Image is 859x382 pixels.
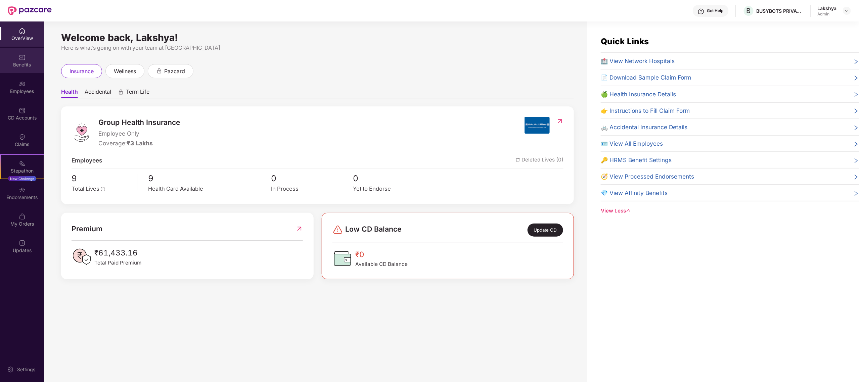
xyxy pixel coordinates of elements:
span: Group Health Insurance [98,117,180,128]
span: Health [61,88,78,98]
span: right [853,173,859,181]
img: svg+xml;base64,PHN2ZyBpZD0iRGFuZ2VyLTMyeDMyIiB4bWxucz0iaHR0cDovL3d3dy53My5vcmcvMjAwMC9zdmciIHdpZH... [332,224,343,235]
span: ₹61,433.16 [94,247,141,258]
span: Low CD Balance [345,224,402,237]
span: right [853,91,859,99]
span: 9 [148,172,271,185]
span: Employee Only [98,129,180,138]
span: pazcard [164,67,185,76]
img: svg+xml;base64,PHN2ZyBpZD0iSGVscC0zMngzMiIgeG1sbnM9Imh0dHA6Ly93d3cudzMub3JnLzIwMDAvc3ZnIiB3aWR0aD... [698,8,705,15]
img: svg+xml;base64,PHN2ZyBpZD0iRW1wbG95ZWVzIiB4bWxucz0iaHR0cDovL3d3dy53My5vcmcvMjAwMC9zdmciIHdpZHRoPS... [19,81,26,87]
img: RedirectIcon [556,118,563,125]
span: 🔑 HRMS Benefit Settings [601,155,672,164]
span: ₹0 [355,248,408,260]
div: In Process [271,185,353,193]
div: Here is what’s going on with your team at [GEOGRAPHIC_DATA] [61,44,574,52]
span: 🚲 Accidental Insurance Details [601,123,687,132]
div: Settings [15,366,37,373]
img: svg+xml;base64,PHN2ZyBpZD0iVXBkYXRlZCIgeG1sbnM9Imh0dHA6Ly93d3cudzMub3JnLzIwMDAvc3ZnIiB3aWR0aD0iMj... [19,240,26,246]
img: svg+xml;base64,PHN2ZyB4bWxucz0iaHR0cDovL3d3dy53My5vcmcvMjAwMC9zdmciIHdpZHRoPSIyMSIgaGVpZ2h0PSIyMC... [19,160,26,167]
img: New Pazcare Logo [8,6,52,15]
span: wellness [114,67,136,76]
span: 🍏 Health Insurance Details [601,90,676,99]
div: Yet to Endorse [353,185,435,193]
span: right [853,74,859,82]
span: 0 [353,172,435,185]
span: 📄 Download Sample Claim Form [601,73,691,82]
div: Stepathon [1,168,44,174]
div: Update CD [528,224,563,237]
span: right [853,107,859,115]
span: B [747,7,751,15]
span: right [853,190,859,197]
span: down [626,208,631,213]
div: animation [156,68,162,74]
img: RedirectIcon [296,223,303,234]
img: svg+xml;base64,PHN2ZyBpZD0iU2V0dGluZy0yMHgyMCIgeG1sbnM9Imh0dHA6Ly93d3cudzMub3JnLzIwMDAvc3ZnIiB3aW... [7,366,14,373]
img: deleteIcon [516,158,520,162]
div: New Challenge [8,176,36,181]
span: right [853,140,859,148]
span: 👉 Instructions to Fill Claim Form [601,106,690,115]
img: svg+xml;base64,PHN2ZyBpZD0iRW5kb3JzZW1lbnRzIiB4bWxucz0iaHR0cDovL3d3dy53My5vcmcvMjAwMC9zdmciIHdpZH... [19,187,26,193]
span: right [853,58,859,65]
div: Lakshya [818,5,837,11]
span: Total Lives [72,185,99,192]
span: 9 [72,172,133,185]
div: Coverage: [98,139,180,148]
div: View Less [601,207,859,215]
span: Quick Links [601,36,649,46]
img: PaidPremiumIcon [72,247,92,267]
img: svg+xml;base64,PHN2ZyBpZD0iSG9tZSIgeG1sbnM9Imh0dHA6Ly93d3cudzMub3JnLzIwMDAvc3ZnIiB3aWR0aD0iMjAiIG... [19,28,26,34]
span: right [853,124,859,132]
span: 0 [271,172,353,185]
div: Get Help [707,8,724,13]
img: svg+xml;base64,PHN2ZyBpZD0iTXlfT3JkZXJzIiBkYXRhLW5hbWU9Ik15IE9yZGVycyIgeG1sbnM9Imh0dHA6Ly93d3cudz... [19,213,26,220]
div: animation [118,89,124,95]
div: Welcome back, Lakshya! [61,35,574,40]
img: logo [72,122,92,142]
span: insurance [70,67,94,76]
img: svg+xml;base64,PHN2ZyBpZD0iQ2xhaW0iIHhtbG5zPSJodHRwOi8vd3d3LnczLm9yZy8yMDAwL3N2ZyIgd2lkdGg9IjIwIi... [19,134,26,140]
div: BUSYBOTS PRIVATE LIMITED [757,8,804,14]
div: Health Card Available [148,185,271,193]
span: Accidental [85,88,111,98]
div: Admin [818,11,837,17]
span: Employees [72,156,102,165]
span: info-circle [101,187,105,191]
span: 🪪 View All Employees [601,139,663,148]
img: svg+xml;base64,PHN2ZyBpZD0iRHJvcGRvd24tMzJ4MzIiIHhtbG5zPSJodHRwOi8vd3d3LnczLm9yZy8yMDAwL3N2ZyIgd2... [844,8,850,13]
img: svg+xml;base64,PHN2ZyBpZD0iQmVuZWZpdHMiIHhtbG5zPSJodHRwOi8vd3d3LnczLm9yZy8yMDAwL3N2ZyIgd2lkdGg9Ij... [19,54,26,61]
img: CDBalanceIcon [332,248,353,269]
span: right [853,157,859,164]
span: Term Life [126,88,149,98]
span: 🏥 View Network Hospitals [601,56,675,65]
img: svg+xml;base64,PHN2ZyBpZD0iQ0RfQWNjb3VudHMiIGRhdGEtbmFtZT0iQ0QgQWNjb3VudHMiIHhtbG5zPSJodHRwOi8vd3... [19,107,26,114]
span: Total Paid Premium [94,259,141,267]
span: 💎 View Affinity Benefits [601,188,668,197]
span: Premium [72,223,102,234]
span: Available CD Balance [355,260,408,268]
span: ₹3 Lakhs [127,140,153,147]
span: Deleted Lives (0) [516,156,563,165]
span: 🧭 View Processed Endorsements [601,172,694,181]
img: insurerIcon [525,117,550,134]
